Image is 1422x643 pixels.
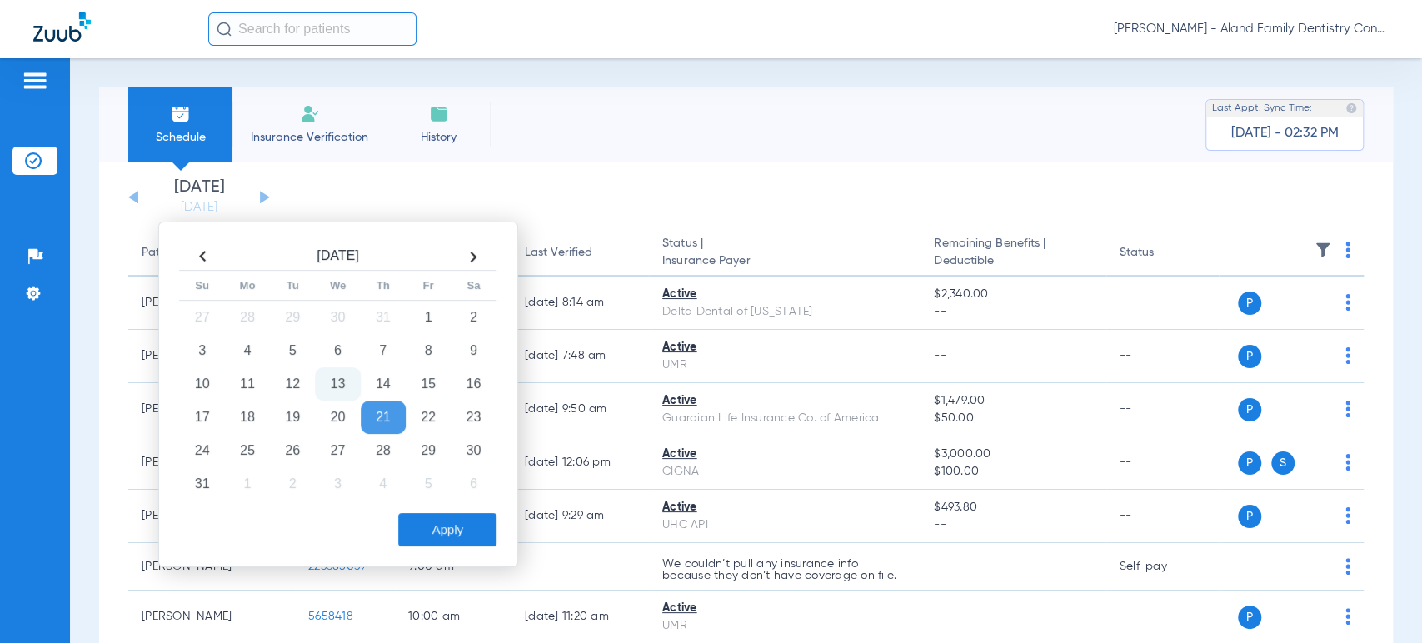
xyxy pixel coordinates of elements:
[662,303,907,321] div: Delta Dental of [US_STATE]
[662,356,907,374] div: UMR
[141,129,220,146] span: Schedule
[1238,292,1261,315] span: P
[511,490,649,543] td: [DATE] 9:29 AM
[308,561,366,572] span: 223385039
[1339,563,1422,643] iframe: Chat Widget
[245,129,374,146] span: Insurance Verification
[398,513,496,546] button: Apply
[1106,543,1219,591] td: Self-pay
[662,499,907,516] div: Active
[934,410,1092,427] span: $50.00
[1345,454,1350,471] img: group-dot-blue.svg
[662,516,907,534] div: UHC API
[1345,102,1357,114] img: last sync help info
[1106,490,1219,543] td: --
[934,392,1092,410] span: $1,479.00
[142,244,282,262] div: Patient Name
[1315,242,1331,258] img: filter.svg
[511,436,649,490] td: [DATE] 12:06 PM
[142,244,215,262] div: Patient Name
[662,392,907,410] div: Active
[1106,383,1219,436] td: --
[1114,21,1389,37] span: [PERSON_NAME] - Aland Family Dentistry Continental
[662,463,907,481] div: CIGNA
[1345,558,1350,575] img: group-dot-blue.svg
[662,286,907,303] div: Active
[934,499,1092,516] span: $493.80
[149,199,249,216] a: [DATE]
[511,383,649,436] td: [DATE] 9:50 AM
[33,12,91,42] img: Zuub Logo
[662,252,907,270] span: Insurance Payer
[1345,401,1350,417] img: group-dot-blue.svg
[662,600,907,617] div: Active
[1345,507,1350,524] img: group-dot-blue.svg
[934,516,1092,534] span: --
[511,277,649,330] td: [DATE] 8:14 AM
[171,104,191,124] img: Schedule
[1212,100,1312,117] span: Last Appt. Sync Time:
[308,611,353,622] span: 5658418
[662,617,907,635] div: UMR
[1231,125,1339,142] span: [DATE] - 02:32 PM
[208,12,417,46] input: Search for patients
[662,410,907,427] div: Guardian Life Insurance Co. of America
[1238,345,1261,368] span: P
[1345,294,1350,311] img: group-dot-blue.svg
[1238,398,1261,421] span: P
[1345,347,1350,364] img: group-dot-blue.svg
[934,611,946,622] span: --
[1106,330,1219,383] td: --
[1238,505,1261,528] span: P
[149,179,249,216] li: [DATE]
[525,244,592,262] div: Last Verified
[399,129,478,146] span: History
[1106,230,1219,277] th: Status
[934,252,1092,270] span: Deductible
[511,330,649,383] td: [DATE] 7:48 AM
[1238,606,1261,629] span: P
[525,244,636,262] div: Last Verified
[649,230,921,277] th: Status |
[934,286,1092,303] span: $2,340.00
[1238,451,1261,475] span: P
[22,71,48,91] img: hamburger-icon
[934,350,946,361] span: --
[429,104,449,124] img: History
[217,22,232,37] img: Search Icon
[225,243,451,271] th: [DATE]
[662,558,907,581] p: We couldn’t pull any insurance info because they don’t have coverage on file.
[934,463,1092,481] span: $100.00
[511,543,649,591] td: --
[921,230,1105,277] th: Remaining Benefits |
[934,303,1092,321] span: --
[934,561,946,572] span: --
[934,446,1092,463] span: $3,000.00
[1106,436,1219,490] td: --
[1106,277,1219,330] td: --
[1345,242,1350,258] img: group-dot-blue.svg
[662,446,907,463] div: Active
[1271,451,1295,475] span: S
[300,104,320,124] img: Manual Insurance Verification
[662,339,907,356] div: Active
